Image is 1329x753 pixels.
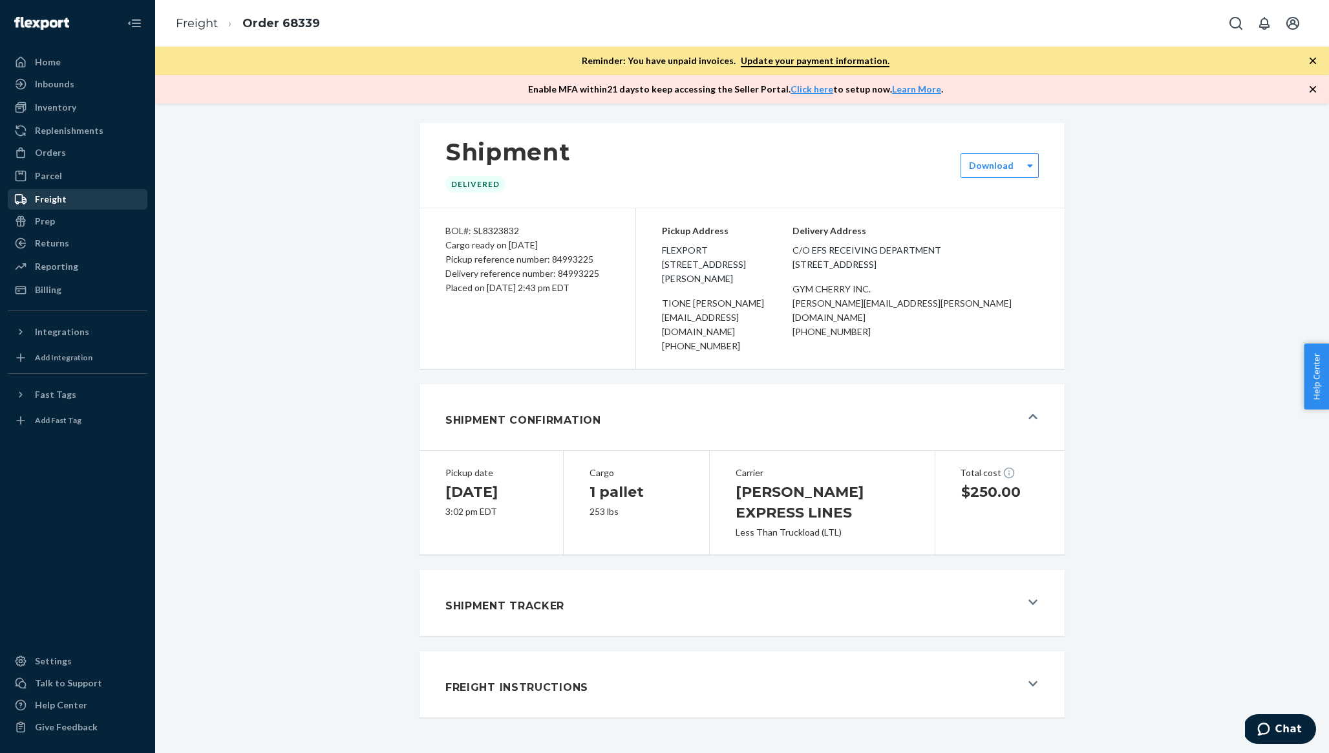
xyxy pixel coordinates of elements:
[35,655,72,668] div: Settings
[420,651,1065,717] button: Freight Instructions
[445,281,610,295] div: Placed on [DATE] 2:43 pm EDT
[445,413,601,428] h1: Shipment Confirmation
[420,384,1065,450] button: Shipment Confirmation
[8,717,147,737] button: Give Feedback
[35,78,74,91] div: Inbounds
[892,83,941,94] a: Learn More
[35,388,76,401] div: Fast Tags
[736,526,909,539] div: Less Than Truckload (LTL)
[445,267,610,281] div: Delivery reference number: 84993225
[35,699,87,712] div: Help Center
[35,237,69,250] div: Returns
[8,142,147,163] a: Orders
[8,673,147,693] button: Talk to Support
[8,97,147,118] a: Inventory
[35,146,66,159] div: Orders
[445,224,610,238] div: BOL#: SL8323832
[582,54,889,67] p: Reminder: You have unpaid invoices.
[662,296,792,311] div: tione [PERSON_NAME]
[8,256,147,277] a: Reporting
[35,56,61,69] div: Home
[736,482,909,523] h1: [PERSON_NAME] EXPRESS LINES
[736,466,909,479] div: Carrier
[8,120,147,141] a: Replenishments
[176,16,218,30] a: Freight
[35,101,76,114] div: Inventory
[8,347,147,368] a: Add Integration
[8,410,147,431] a: Add Fast Tag
[35,352,92,363] div: Add Integration
[8,384,147,405] button: Fast Tags
[662,243,792,286] span: flexport [STREET_ADDRESS][PERSON_NAME]
[590,466,683,479] div: Cargo
[8,322,147,342] button: Integrations
[1304,344,1329,409] button: Help Center
[35,124,103,137] div: Replenishments
[791,83,833,94] a: Click here
[35,193,67,206] div: Freight
[528,83,943,96] p: Enable MFA within 21 days to keep accessing the Seller Portal. to setup now. .
[35,283,61,296] div: Billing
[961,482,1039,503] h1: $250.00
[8,74,147,94] a: Inbounds
[122,10,147,36] button: Close Navigation
[969,159,1014,172] div: Download
[35,260,78,273] div: Reporting
[35,677,102,690] div: Talk to Support
[792,325,1039,339] div: [PHONE_NUMBER]
[35,215,55,228] div: Prep
[35,325,89,338] div: Integrations
[8,211,147,232] a: Prep
[35,169,62,182] div: Parcel
[445,482,537,503] h1: [DATE]
[590,505,683,518] div: 253 lbs
[8,279,147,300] a: Billing
[8,52,147,72] a: Home
[662,311,792,339] div: [EMAIL_ADDRESS][DOMAIN_NAME]
[590,483,644,501] span: 1 pallet
[445,238,610,252] div: Cargo ready on [DATE]
[1280,10,1306,36] button: Open account menu
[35,415,81,426] div: Add Fast Tag
[1223,10,1249,36] button: Open Search Box
[741,55,889,67] a: Update your payment information.
[8,651,147,671] a: Settings
[14,17,69,30] img: Flexport logo
[1251,10,1277,36] button: Open notifications
[960,466,1040,479] div: Total cost
[242,16,320,30] a: Order 68339
[445,598,564,614] h1: Shipment Tracker
[792,296,1039,325] div: [PERSON_NAME][EMAIL_ADDRESS][PERSON_NAME][DOMAIN_NAME]
[662,339,792,353] div: [PHONE_NUMBER]
[445,138,570,166] h1: Shipment
[445,252,610,267] div: Pickup reference number: 84993225
[662,224,792,238] p: Pickup Address
[445,176,505,192] div: Delivered
[792,224,1039,238] p: Delivery Address
[445,505,537,518] div: 3:02 pm EDT
[35,721,98,734] div: Give Feedback
[8,189,147,210] a: Freight
[1245,714,1316,747] iframe: Opens a widget where you can chat to one of our agents
[420,570,1065,636] button: Shipment Tracker
[165,5,330,43] ol: breadcrumbs
[8,166,147,186] a: Parcel
[792,243,1039,272] span: C/O EFS Receiving Department [STREET_ADDRESS]
[8,233,147,254] a: Returns
[445,680,588,695] h1: Freight Instructions
[445,466,537,479] div: Pickup date
[8,695,147,715] a: Help Center
[792,282,1039,296] div: Gym Cherry Inc.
